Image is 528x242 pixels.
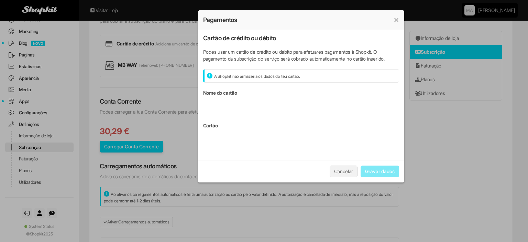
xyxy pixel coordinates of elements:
button: Gravar dados [361,166,399,177]
p: Podes usar um cartão de crédito ou débito para efetuares pagamentos à Shopkit. O pagamento da sub... [203,49,399,62]
h4: Cartão de crédito ou débito [203,35,399,42]
h4: Pagamentos [203,15,399,24]
button: × [394,15,399,24]
div: A Shopkit não armazena os dados do teu cartão. [203,69,399,83]
label: Nome do cartão [203,90,237,96]
button: Cancelar [330,166,357,177]
label: Cartão [203,122,218,129]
